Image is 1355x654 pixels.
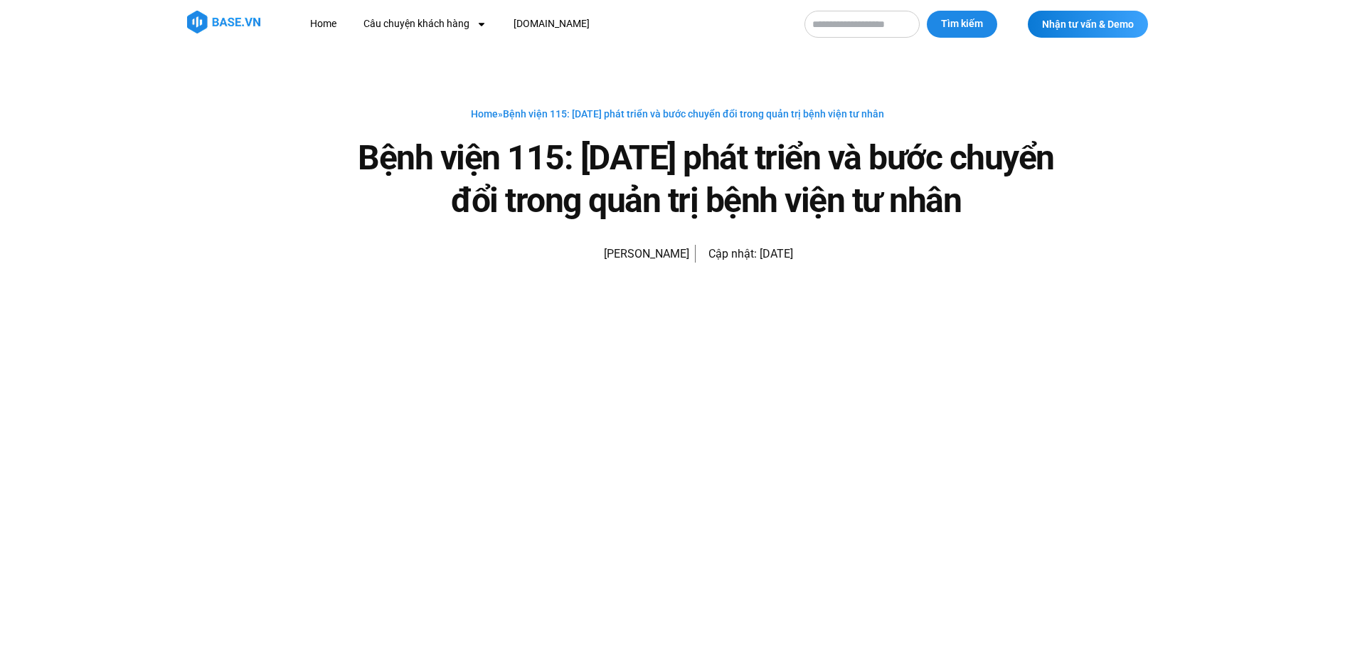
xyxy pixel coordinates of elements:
[471,108,884,120] span: »
[927,11,997,38] button: Tìm kiếm
[563,236,689,272] a: Picture of Đoàn Đức [PERSON_NAME]
[941,17,983,31] span: Tìm kiếm
[471,108,498,120] a: Home
[353,11,497,37] a: Câu chuyện khách hàng
[299,11,347,37] a: Home
[336,137,1076,222] h1: Bệnh viện 115: [DATE] phát triển và bước chuyển đổi trong quản trị bệnh viện tư nhân
[760,247,793,260] time: [DATE]
[1042,19,1134,29] span: Nhận tư vấn & Demo
[503,108,884,120] span: Bệnh viện 115: [DATE] phát triển và bước chuyển đổi trong quản trị bệnh viện tư nhân
[503,11,600,37] a: [DOMAIN_NAME]
[597,244,689,264] span: [PERSON_NAME]
[708,247,757,260] span: Cập nhật:
[299,11,790,37] nav: Menu
[1028,11,1148,38] a: Nhận tư vấn & Demo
